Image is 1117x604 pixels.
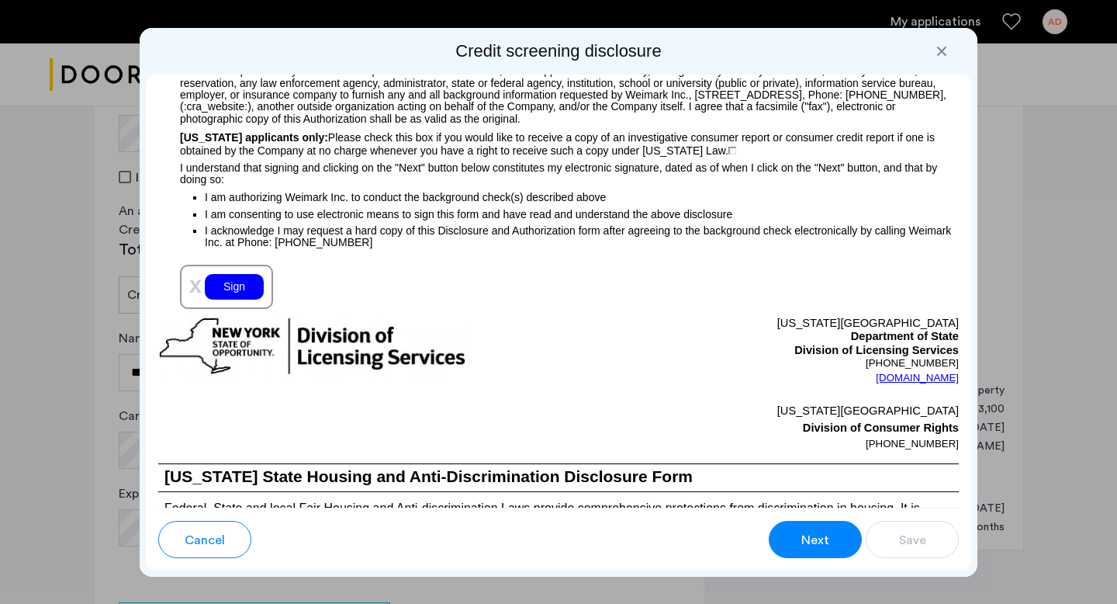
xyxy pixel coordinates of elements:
button: button [866,521,959,558]
p: Division of Licensing Services [558,344,959,358]
p: Division of Consumer Rights [558,419,959,436]
a: [DOMAIN_NAME] [876,370,959,386]
h2: Credit screening disclosure [146,40,971,62]
p: I am authorizing Weimark Inc. to conduct the background check(s) described above [205,186,959,206]
p: I acknowledge I may request a hard copy of this Disclosure and Authorization form after agreeing ... [205,224,959,249]
button: button [158,521,251,558]
span: Cancel [185,531,225,550]
div: Sign [205,274,264,300]
p: [US_STATE][GEOGRAPHIC_DATA] [558,402,959,419]
p: I understand that signing and clicking on the "Next" button below constitutes my electronic signa... [158,157,959,186]
img: new-york-logo.png [158,317,467,377]
p: I am consenting to use electronic means to sign this form and have read and understand the above ... [205,206,959,223]
button: button [769,521,862,558]
span: Save [899,531,926,550]
h1: [US_STATE] State Housing and Anti-Discrimination Disclosure Form [158,464,959,491]
p: [PHONE_NUMBER] [558,436,959,452]
img: 4LAxfPwtD6BVinC2vKR9tPz10Xbrctccj4YAocJUAAAAASUVORK5CYIIA [728,147,736,154]
span: x [189,272,202,297]
p: [PHONE_NUMBER] [558,357,959,370]
span: Next [801,531,829,550]
p: Please check this box if you would like to receive a copy of an investigative consumer report or ... [158,125,959,157]
p: [US_STATE][GEOGRAPHIC_DATA] [558,317,959,331]
p: Federal, State and local Fair Housing and Anti-discrimination Laws provide comprehensive protecti... [158,492,959,569]
p: I acknowledge receipt of the DISCLOSURE REGARDING BACKGROUND INVESTIGATION and A SUMMARY OF YOUR ... [158,34,959,125]
span: [US_STATE] applicants only: [180,131,328,144]
p: Department of State [558,330,959,344]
